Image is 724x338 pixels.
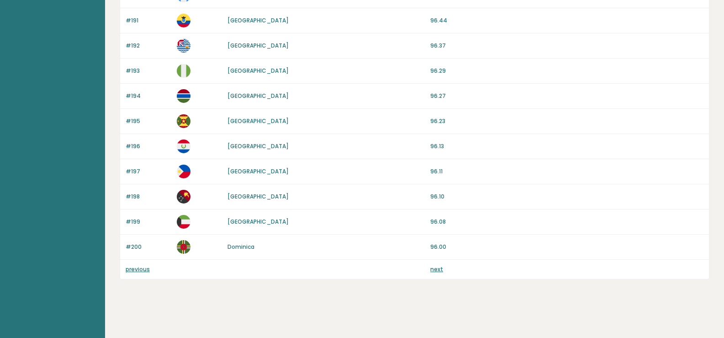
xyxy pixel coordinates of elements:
a: next [430,265,443,273]
p: #197 [126,167,171,176]
p: 96.37 [430,42,703,50]
img: pg.svg [177,190,190,204]
p: 96.44 [430,16,703,25]
a: [GEOGRAPHIC_DATA] [227,92,289,100]
a: [GEOGRAPHIC_DATA] [227,218,289,225]
p: 96.23 [430,117,703,125]
p: 96.29 [430,67,703,75]
img: ng.svg [177,64,190,78]
p: #200 [126,243,171,251]
p: #199 [126,218,171,226]
p: #196 [126,142,171,150]
a: previous [126,265,150,273]
a: [GEOGRAPHIC_DATA] [227,42,289,49]
img: gm.svg [177,89,190,103]
p: #194 [126,92,171,100]
img: py.svg [177,139,190,153]
p: 96.08 [430,218,703,226]
p: #192 [126,42,171,50]
p: #198 [126,193,171,201]
img: io.svg [177,39,190,53]
img: kw.svg [177,215,190,229]
p: #193 [126,67,171,75]
a: [GEOGRAPHIC_DATA] [227,117,289,125]
p: #195 [126,117,171,125]
p: 96.00 [430,243,703,251]
p: #191 [126,16,171,25]
p: 96.11 [430,167,703,176]
p: 96.13 [430,142,703,150]
a: [GEOGRAPHIC_DATA] [227,193,289,200]
a: [GEOGRAPHIC_DATA] [227,16,289,24]
img: gd.svg [177,114,190,128]
a: Dominica [227,243,254,251]
a: [GEOGRAPHIC_DATA] [227,167,289,175]
img: ec.svg [177,14,190,27]
p: 96.27 [430,92,703,100]
img: dm.svg [177,240,190,254]
img: ph.svg [177,165,190,178]
a: [GEOGRAPHIC_DATA] [227,142,289,150]
a: [GEOGRAPHIC_DATA] [227,67,289,75]
p: 96.10 [430,193,703,201]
